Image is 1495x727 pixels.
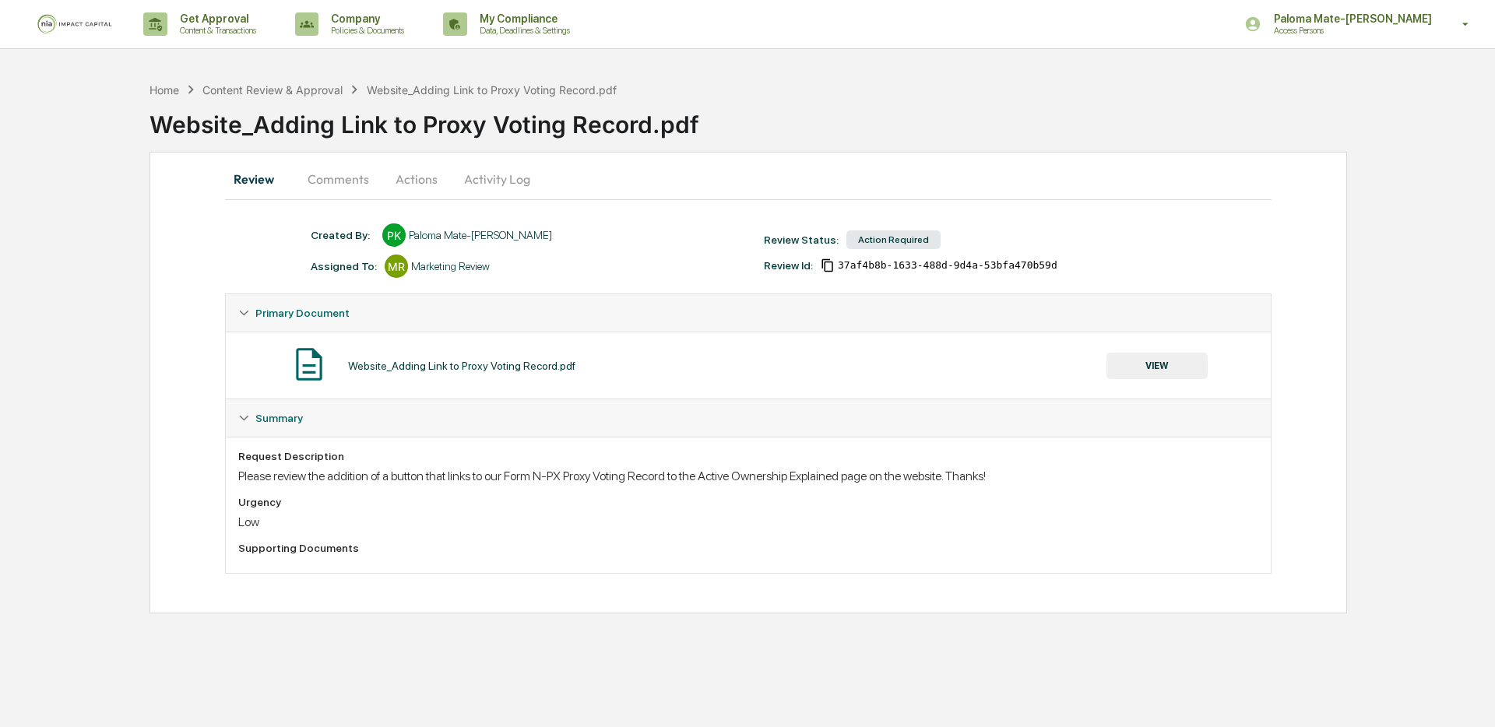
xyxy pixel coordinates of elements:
[255,307,350,319] span: Primary Document
[318,12,412,25] p: Company
[467,25,578,36] p: Data, Deadlines & Settings
[226,294,1271,332] div: Primary Document
[238,450,1258,462] div: Request Description
[238,542,1258,554] div: Supporting Documents
[367,83,617,97] div: Website_Adding Link to Proxy Voting Record.pdf
[202,83,343,97] div: Content Review & Approval
[238,496,1258,508] div: Urgency
[225,160,295,198] button: Review
[1261,25,1414,36] p: Access Persons
[318,25,412,36] p: Policies & Documents
[226,399,1271,437] div: Summary
[467,12,578,25] p: My Compliance
[167,12,264,25] p: Get Approval
[409,229,552,241] div: Paloma Mate-[PERSON_NAME]
[311,260,377,272] div: Assigned To:
[382,223,406,247] div: PK
[225,160,1272,198] div: secondary tabs example
[37,14,112,34] img: logo
[382,160,452,198] button: Actions
[1445,676,1487,718] iframe: Open customer support
[348,360,575,372] div: Website_Adding Link to Proxy Voting Record.pdf
[311,229,375,241] div: Created By: ‎ ‎
[149,83,179,97] div: Home
[238,469,1258,483] div: Please review the addition of a button that links to our Form N-PX Proxy Voting Record to the Act...
[290,345,329,384] img: Document Icon
[1106,353,1208,379] button: VIEW
[238,515,1258,529] div: Low
[838,259,1057,272] span: 37af4b8b-1633-488d-9d4a-53bfa470b59d
[226,437,1271,573] div: Summary
[295,160,382,198] button: Comments
[411,260,490,272] div: Marketing Review
[764,259,813,272] div: Review Id:
[452,160,543,198] button: Activity Log
[1261,12,1440,25] p: Paloma Mate-[PERSON_NAME]
[821,258,835,272] span: Copy Id
[149,98,1495,139] div: Website_Adding Link to Proxy Voting Record.pdf
[167,25,264,36] p: Content & Transactions
[764,234,839,246] div: Review Status:
[846,230,941,249] div: Action Required
[255,412,303,424] span: Summary
[385,255,408,278] div: MR
[226,332,1271,399] div: Primary Document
